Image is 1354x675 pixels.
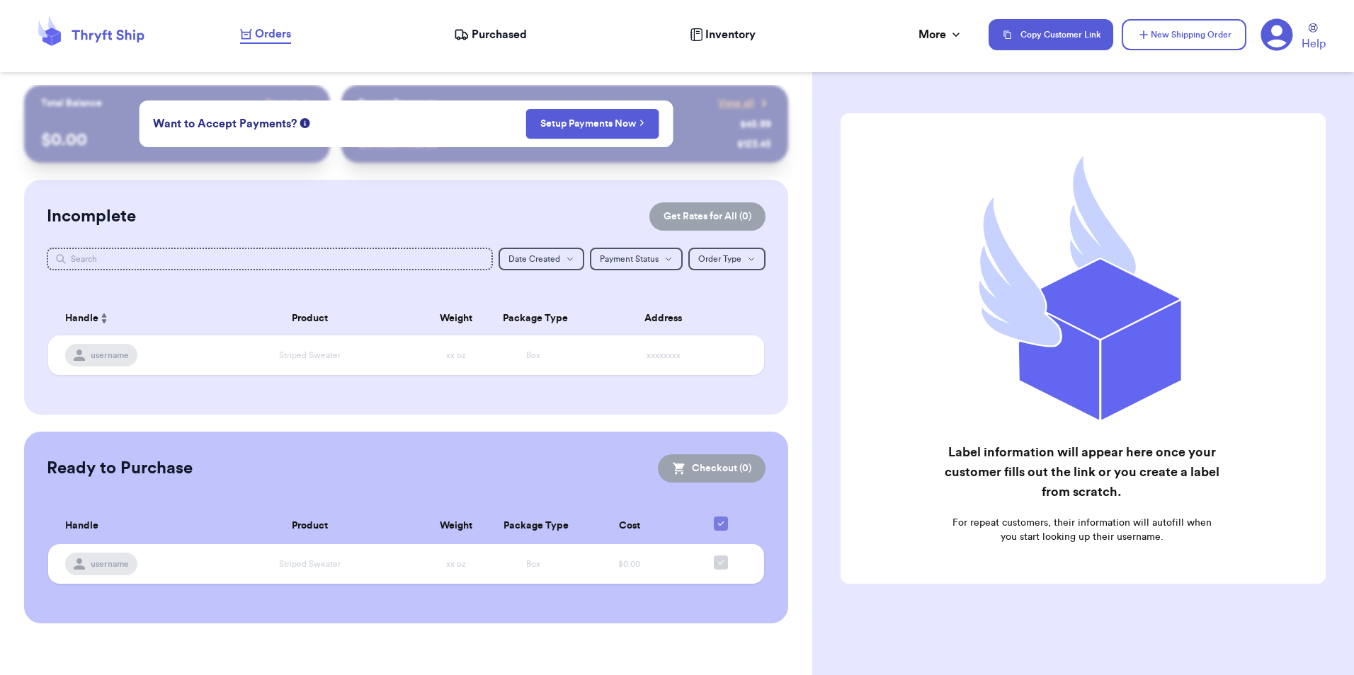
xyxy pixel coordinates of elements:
span: View all [718,96,754,110]
a: Purchased [454,26,527,43]
button: Sort ascending [98,310,110,327]
a: Help [1302,23,1326,52]
th: Package Type [494,301,571,335]
button: Order Type [688,248,766,270]
span: Want to Accept Payments? [153,115,297,132]
div: $ 123.45 [737,137,771,151]
a: View all [718,96,771,110]
button: Setup Payments Now [525,109,659,139]
button: Get Rates for All (0) [649,202,766,231]
p: For repeat customers, their information will autofill when you start looking up their username. [944,516,1219,544]
div: More [918,26,963,43]
span: Payout [266,96,296,110]
span: Order Type [698,255,741,263]
th: Weight [418,301,495,335]
span: Payment Status [600,255,659,263]
span: $0.00 [618,560,640,568]
div: $ 45.99 [740,117,771,132]
span: Help [1302,35,1326,52]
button: Checkout (0) [658,454,766,483]
span: Purchased [472,26,527,43]
span: Handle [65,519,98,533]
a: Inventory [690,26,756,43]
span: Box [526,351,540,359]
button: New Shipping Order [1122,19,1246,50]
span: Striped Sweater [279,351,341,359]
th: Product [203,508,418,544]
span: xx oz [446,351,466,359]
th: Product [203,301,418,335]
h2: Ready to Purchase [47,457,193,480]
p: Recent Payments [358,96,437,110]
span: Box [526,560,540,568]
span: username [91,350,129,361]
span: Striped Sweater [279,560,341,568]
span: Date Created [508,255,560,263]
h2: Label information will appear here once your customer fills out the link or you create a label fr... [944,442,1219,502]
button: Payment Status [590,248,683,270]
span: Inventory [705,26,756,43]
p: $ 0.00 [41,129,312,151]
a: Payout [266,96,313,110]
span: username [91,558,129,570]
span: xx oz [446,560,466,568]
span: xxxxxxxx [647,351,681,359]
th: Cost [571,508,687,544]
input: Search [47,248,492,270]
span: Orders [255,25,291,42]
button: Copy Customer Link [989,19,1113,50]
span: Handle [65,311,98,326]
th: Package Type [495,508,572,544]
h2: Incomplete [47,205,136,228]
button: Date Created [499,248,584,270]
a: Orders [240,25,291,44]
p: Total Balance [41,96,102,110]
th: Address [571,301,764,335]
a: Setup Payments Now [540,117,644,131]
th: Weight [418,508,495,544]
